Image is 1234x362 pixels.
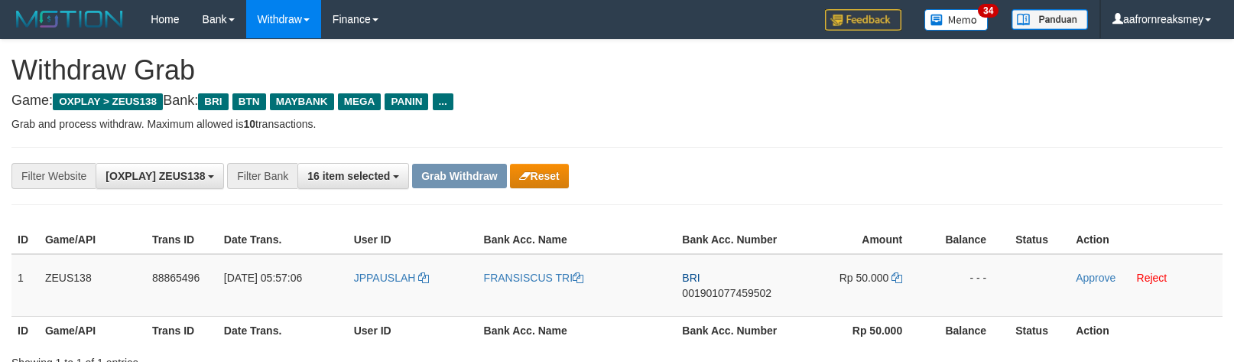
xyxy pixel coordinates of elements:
td: ZEUS138 [39,254,146,317]
th: Amount [798,226,925,254]
th: Bank Acc. Number [676,226,798,254]
td: 1 [11,254,39,317]
th: Rp 50.000 [798,316,925,344]
th: Status [1009,226,1070,254]
th: Action [1070,226,1223,254]
span: PANIN [385,93,428,110]
th: User ID [348,316,478,344]
strong: 10 [243,118,255,130]
th: Trans ID [146,226,218,254]
button: [OXPLAY] ZEUS138 [96,163,224,189]
span: [DATE] 05:57:06 [224,272,302,284]
th: ID [11,226,39,254]
span: MEGA [338,93,382,110]
button: Reset [510,164,569,188]
img: Button%20Memo.svg [924,9,989,31]
th: Balance [925,316,1009,344]
th: Trans ID [146,316,218,344]
a: Approve [1076,272,1115,284]
h4: Game: Bank: [11,93,1223,109]
a: Reject [1137,272,1167,284]
span: 34 [978,4,999,18]
h1: Withdraw Grab [11,55,1223,86]
span: BTN [232,93,266,110]
span: Rp 50.000 [839,272,889,284]
th: Date Trans. [218,226,348,254]
th: ID [11,316,39,344]
span: 88865496 [152,272,200,284]
span: MAYBANK [270,93,334,110]
button: 16 item selected [297,163,409,189]
th: Status [1009,316,1070,344]
span: JPPAUSLAH [354,272,416,284]
div: Filter Bank [227,163,297,189]
span: ... [433,93,453,110]
p: Grab and process withdraw. Maximum allowed is transactions. [11,116,1223,132]
img: panduan.png [1012,9,1088,30]
th: Game/API [39,316,146,344]
button: Grab Withdraw [412,164,506,188]
td: - - - [925,254,1009,317]
span: BRI [682,272,700,284]
img: Feedback.jpg [825,9,901,31]
th: Bank Acc. Number [676,316,798,344]
span: BRI [198,93,228,110]
span: OXPLAY > ZEUS138 [53,93,163,110]
span: 16 item selected [307,170,390,182]
th: Bank Acc. Name [478,316,677,344]
span: [OXPLAY] ZEUS138 [106,170,205,182]
a: FRANSISCUS TRI [484,272,583,284]
span: Copy 001901077459502 to clipboard [682,287,771,299]
th: Balance [925,226,1009,254]
th: User ID [348,226,478,254]
th: Game/API [39,226,146,254]
a: Copy 50000 to clipboard [891,272,902,284]
a: JPPAUSLAH [354,272,430,284]
div: Filter Website [11,163,96,189]
img: MOTION_logo.png [11,8,128,31]
th: Action [1070,316,1223,344]
th: Bank Acc. Name [478,226,677,254]
th: Date Trans. [218,316,348,344]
